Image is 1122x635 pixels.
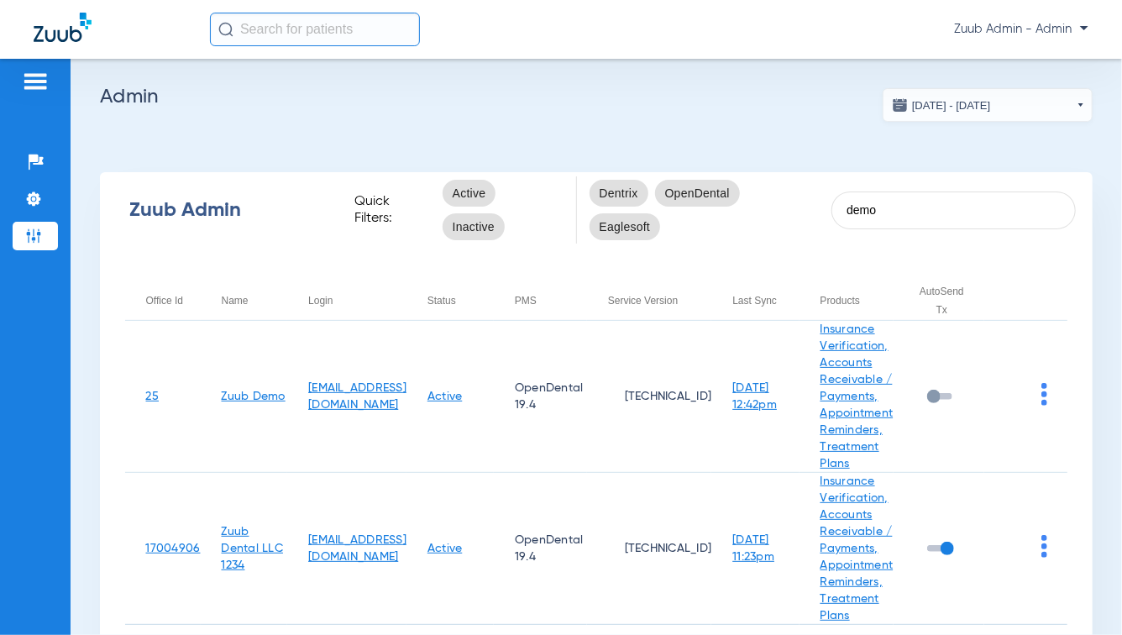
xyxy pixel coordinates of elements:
[308,534,406,563] a: [EMAIL_ADDRESS][DOMAIN_NAME]
[665,185,730,202] span: OpenDental
[892,97,909,113] img: date.svg
[821,475,894,622] a: Insurance Verification, Accounts Receivable / Payments, Appointment Reminders, Treatment Plans
[146,543,201,554] a: 17004906
[608,291,712,310] div: Service Version
[1041,535,1047,558] img: group-dot-blue.svg
[600,218,651,235] span: Eaglesoft
[821,291,894,310] div: Products
[608,291,678,310] div: Service Version
[915,282,984,319] div: AutoSend Tx
[427,391,463,402] a: Active
[443,176,564,244] mat-chip-listbox: status-filters
[453,185,486,202] span: Active
[732,382,777,411] a: [DATE] 12:42pm
[915,282,969,319] div: AutoSend Tx
[494,473,587,625] td: OpenDental 19.4
[222,526,284,571] a: Zuub Dental LLC 1234
[308,382,406,411] a: [EMAIL_ADDRESS][DOMAIN_NAME]
[587,473,712,625] td: [TECHNICAL_ID]
[732,291,799,310] div: Last Sync
[354,193,430,227] span: Quick Filters:
[427,543,463,554] a: Active
[146,291,183,310] div: Office Id
[954,21,1088,38] span: Zuub Admin - Admin
[146,291,201,310] div: Office Id
[22,71,49,92] img: hamburger-icon
[146,391,160,402] a: 25
[427,291,494,310] div: Status
[1041,383,1047,406] img: group-dot-blue.svg
[821,291,860,310] div: Products
[222,391,286,402] a: Zuub Demo
[129,202,325,218] div: Zuub Admin
[1038,554,1122,635] iframe: Chat Widget
[883,88,1093,122] button: [DATE] - [DATE]
[587,321,712,473] td: [TECHNICAL_ID]
[34,13,92,42] img: Zuub Logo
[732,534,774,563] a: [DATE] 11:23pm
[218,22,233,37] img: Search Icon
[210,13,420,46] input: Search for patients
[308,291,406,310] div: Login
[831,192,1076,229] input: SEARCH office ID, email, name
[732,291,777,310] div: Last Sync
[100,88,1093,105] h2: Admin
[590,176,815,244] mat-chip-listbox: pms-filters
[600,185,638,202] span: Dentrix
[308,291,333,310] div: Login
[222,291,249,310] div: Name
[821,323,894,470] a: Insurance Verification, Accounts Receivable / Payments, Appointment Reminders, Treatment Plans
[427,291,456,310] div: Status
[515,291,537,310] div: PMS
[494,321,587,473] td: OpenDental 19.4
[515,291,587,310] div: PMS
[222,291,288,310] div: Name
[453,218,495,235] span: Inactive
